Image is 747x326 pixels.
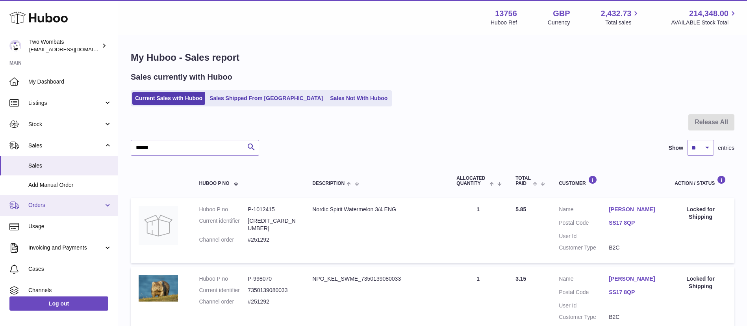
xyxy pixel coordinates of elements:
a: SS17 8QP [609,289,659,296]
img: no-photo.jpg [139,206,178,245]
span: 214,348.00 [689,8,728,19]
img: shutterstock_1125465338.jpg [139,275,178,302]
a: 2,432.73 Total sales [601,8,641,26]
span: Sales [28,162,112,170]
div: Locked for Shipping [675,275,727,290]
a: Sales Shipped From [GEOGRAPHIC_DATA] [207,92,326,105]
h1: My Huboo - Sales report [131,51,734,64]
dd: B2C [609,313,659,321]
span: [EMAIL_ADDRESS][DOMAIN_NAME] [29,46,116,52]
img: internalAdmin-13756@internal.huboo.com [9,40,21,52]
dt: Name [559,206,609,215]
a: SS17 8QP [609,219,659,227]
a: 214,348.00 AVAILABLE Stock Total [671,8,738,26]
dd: #251292 [248,236,297,244]
div: Two Wombats [29,38,100,53]
span: AVAILABLE Stock Total [671,19,738,26]
span: Sales [28,142,104,149]
strong: GBP [553,8,570,19]
span: Total sales [605,19,640,26]
div: Huboo Ref [491,19,517,26]
dt: Channel order [199,298,248,306]
span: ALLOCATED Quantity [456,176,487,186]
dt: Customer Type [559,313,609,321]
span: Usage [28,223,112,230]
div: Action / Status [675,175,727,186]
span: 2,432.73 [601,8,632,19]
td: 1 [449,198,508,263]
span: Listings [28,99,104,107]
div: Customer [559,175,659,186]
span: 5.85 [515,206,526,212]
dt: Huboo P no [199,275,248,283]
span: Description [312,181,345,186]
strong: 13756 [495,8,517,19]
dd: B2C [609,244,659,251]
span: Huboo P no [199,181,229,186]
dd: P-998070 [248,275,297,283]
span: Orders [28,201,104,209]
span: Invoicing and Payments [28,244,104,251]
dt: Current identifier [199,217,248,232]
span: Add Manual Order [28,181,112,189]
dt: Postal Code [559,219,609,229]
div: Nordic Spirit Watermelon 3/4 ENG [312,206,441,213]
dt: Customer Type [559,244,609,251]
dd: P-1012415 [248,206,297,213]
dd: [CREDIT_CARD_NUMBER] [248,217,297,232]
span: Total paid [515,176,531,186]
dd: #251292 [248,298,297,306]
a: [PERSON_NAME] [609,206,659,213]
dt: Huboo P no [199,206,248,213]
label: Show [669,144,683,152]
div: Locked for Shipping [675,206,727,221]
span: Channels [28,287,112,294]
a: [PERSON_NAME] [609,275,659,283]
a: Current Sales with Huboo [132,92,205,105]
a: Sales Not With Huboo [327,92,390,105]
span: Stock [28,121,104,128]
h2: Sales currently with Huboo [131,72,232,82]
span: entries [718,144,734,152]
dt: Postal Code [559,289,609,298]
a: Log out [9,296,108,311]
span: 3.15 [515,276,526,282]
dd: 7350139080033 [248,287,297,294]
dt: User Id [559,302,609,309]
div: NPO_KEL_SWME_7350139080033 [312,275,441,283]
dt: Current identifier [199,287,248,294]
dt: User Id [559,233,609,240]
dt: Name [559,275,609,285]
div: Currency [548,19,570,26]
dt: Channel order [199,236,248,244]
span: My Dashboard [28,78,112,86]
span: Cases [28,265,112,273]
